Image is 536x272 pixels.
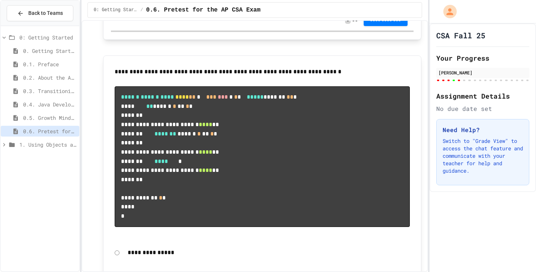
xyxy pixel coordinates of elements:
div: My Account [435,3,459,20]
span: 0.5. Growth Mindset and Pair Programming [23,114,76,122]
span: 0.1. Preface [23,60,76,68]
span: / [140,7,143,13]
span: 0.6. Pretest for the AP CSA Exam [23,127,76,135]
span: 1. Using Objects and Methods [19,141,76,148]
button: Back to Teams [7,5,73,21]
h3: Need Help? [443,125,523,134]
h1: CSA Fall 25 [436,30,485,41]
span: 0.3. Transitioning from AP CSP to AP CSA [23,87,76,95]
div: No due date set [436,104,529,113]
span: 0: Getting Started [19,33,76,41]
p: Switch to "Grade View" to access the chat feature and communicate with your teacher for help and ... [443,137,523,175]
span: Back to Teams [28,9,63,17]
span: 0: Getting Started [94,7,138,13]
span: 0.6. Pretest for the AP CSA Exam [146,6,261,15]
h2: Your Progress [436,53,529,63]
span: 0.2. About the AP CSA Exam [23,74,76,81]
div: [PERSON_NAME] [438,69,527,76]
h2: Assignment Details [436,91,529,101]
span: 0. Getting Started [23,47,76,55]
span: 0.4. Java Development Environments [23,100,76,108]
